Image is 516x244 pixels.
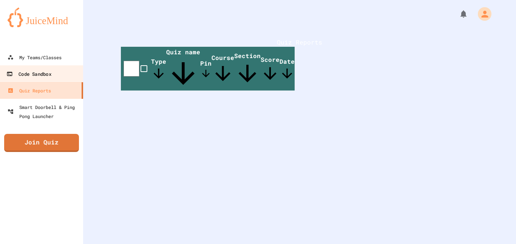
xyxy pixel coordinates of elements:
input: select all desserts [124,61,139,77]
span: Quiz name [166,48,200,91]
span: Type [151,57,166,81]
span: Pin [200,59,212,79]
span: Date [280,57,295,81]
div: Quiz Reports [8,86,51,95]
div: Smart Doorbell & Ping Pong Launcher [8,103,80,121]
h1: Quiz Reports [121,38,478,47]
span: Course [212,54,234,85]
span: Score [261,55,280,83]
span: Section [234,52,261,87]
img: logo-orange.svg [8,8,76,27]
a: Join Quiz [4,134,79,152]
div: Code Sandbox [6,69,51,79]
div: My Account [470,5,493,23]
div: My Teams/Classes [8,53,62,62]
